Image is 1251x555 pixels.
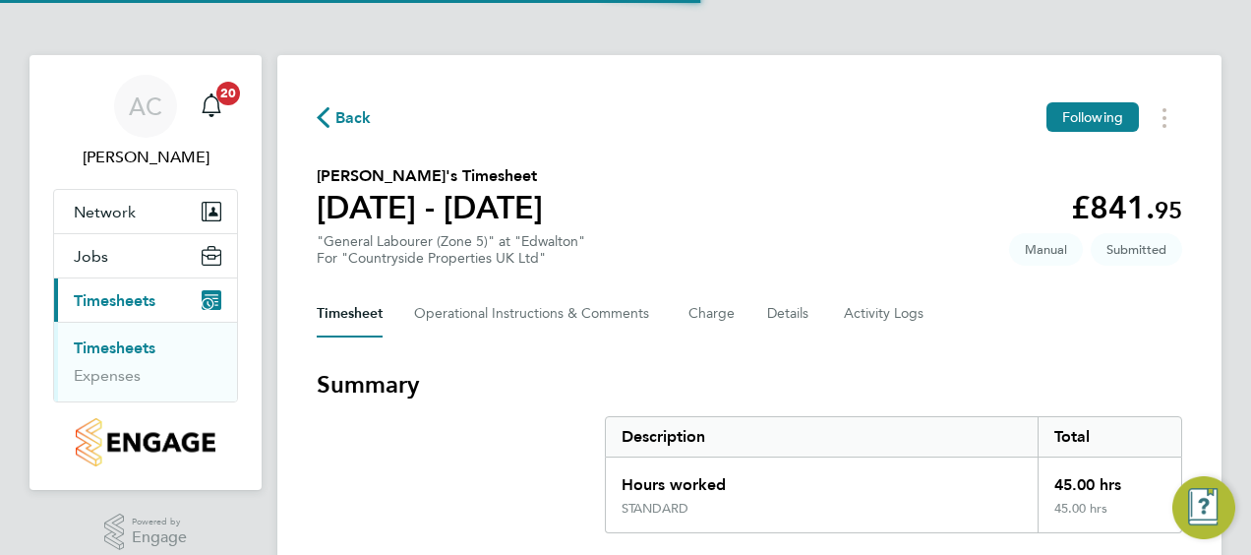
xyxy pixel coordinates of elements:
span: Network [74,203,136,221]
span: Powered by [132,514,187,530]
nav: Main navigation [30,55,262,490]
button: Operational Instructions & Comments [414,290,657,338]
button: Charge [688,290,736,338]
button: Engage Resource Center [1172,476,1235,539]
div: Hours worked [606,458,1038,501]
div: Timesheets [54,322,237,401]
span: Back [335,106,372,130]
app-decimal: £841. [1071,189,1182,226]
button: Timesheets Menu [1147,102,1182,133]
button: Timesheet [317,290,383,338]
div: Total [1038,417,1181,457]
span: Aurie Cox [53,146,238,169]
a: 20 [192,75,231,138]
button: Timesheets [54,278,237,322]
div: 45.00 hrs [1038,458,1181,501]
a: Timesheets [74,339,155,357]
button: Activity Logs [844,290,926,338]
div: For "Countryside Properties UK Ltd" [317,250,585,267]
div: STANDARD [622,501,688,517]
div: Summary [605,416,1182,533]
span: Jobs [74,247,108,266]
div: Description [606,417,1038,457]
button: Back [317,105,372,130]
h1: [DATE] - [DATE] [317,188,543,227]
span: AC [129,93,162,119]
a: Powered byEngage [104,514,188,551]
h2: [PERSON_NAME]'s Timesheet [317,164,543,188]
span: This timesheet is Submitted. [1091,233,1182,266]
span: Timesheets [74,291,155,310]
div: 45.00 hrs [1038,501,1181,532]
span: 20 [216,82,240,105]
a: Go to home page [53,418,238,466]
button: Network [54,190,237,233]
span: 95 [1155,196,1182,224]
div: "General Labourer (Zone 5)" at "Edwalton" [317,233,585,267]
span: Following [1062,108,1123,126]
h3: Summary [317,369,1182,401]
a: AC[PERSON_NAME] [53,75,238,169]
button: Jobs [54,234,237,277]
button: Details [767,290,812,338]
span: Engage [132,529,187,546]
button: Following [1046,102,1139,132]
img: countryside-properties-logo-retina.png [76,418,214,466]
a: Expenses [74,366,141,385]
span: This timesheet was manually created. [1009,233,1083,266]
